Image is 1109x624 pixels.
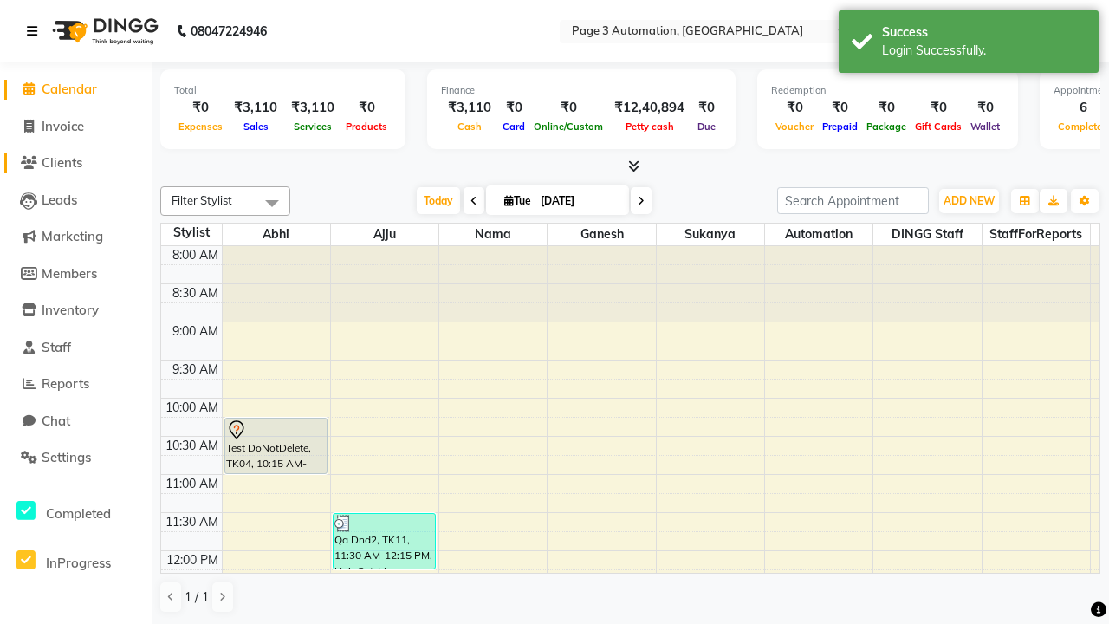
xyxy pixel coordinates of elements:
span: Abhi [223,224,330,245]
span: Ajju [331,224,438,245]
div: ₹0 [691,98,722,118]
span: Automation [765,224,872,245]
span: Clients [42,154,82,171]
span: InProgress [46,555,111,571]
b: 08047224946 [191,7,267,55]
div: Total [174,83,392,98]
span: Tue [500,194,535,207]
div: 8:00 AM [169,246,222,264]
span: Chat [42,413,70,429]
span: Members [42,265,97,282]
span: StaffForReports [983,224,1090,245]
button: ADD NEW [939,189,999,213]
a: Settings [4,448,147,468]
div: ₹0 [498,98,529,118]
div: ₹0 [966,98,1004,118]
span: Completed [46,505,111,522]
span: Due [693,120,720,133]
span: Ganesh [548,224,655,245]
div: ₹0 [174,98,227,118]
span: Settings [42,449,91,465]
img: logo [44,7,163,55]
a: Members [4,264,147,284]
div: Finance [441,83,722,98]
div: ₹0 [862,98,911,118]
span: Sukanya [657,224,764,245]
span: 1 / 1 [185,588,209,607]
div: ₹0 [341,98,392,118]
span: Wallet [966,120,1004,133]
div: Qa Dnd2, TK11, 11:30 AM-12:15 PM, Hair Cut-Men [334,514,435,569]
a: Inventory [4,301,147,321]
span: Expenses [174,120,227,133]
span: Online/Custom [529,120,607,133]
div: ₹12,40,894 [607,98,691,118]
span: Prepaid [818,120,862,133]
span: DINGG Staff [873,224,981,245]
a: Reports [4,374,147,394]
div: 9:30 AM [169,361,222,379]
span: Services [289,120,336,133]
span: Sales [239,120,273,133]
div: 11:30 AM [162,513,222,531]
div: Test DoNotDelete, TK04, 10:15 AM-11:00 AM, Hair Cut-Men [225,419,327,473]
div: 10:00 AM [162,399,222,417]
input: 2025-09-02 [535,188,622,214]
div: ₹0 [818,98,862,118]
span: Leads [42,192,77,208]
a: Chat [4,412,147,432]
span: Cash [453,120,486,133]
span: Filter Stylist [172,193,232,207]
div: Login Successfully. [882,42,1086,60]
a: Calendar [4,80,147,100]
span: ADD NEW [944,194,995,207]
span: Calendar [42,81,97,97]
div: ₹3,110 [284,98,341,118]
div: Success [882,23,1086,42]
div: 12:00 PM [163,551,222,569]
div: 8:30 AM [169,284,222,302]
span: Reports [42,375,89,392]
a: Leads [4,191,147,211]
span: Nama [439,224,547,245]
div: ₹0 [529,98,607,118]
div: ₹0 [771,98,818,118]
span: Card [498,120,529,133]
span: Gift Cards [911,120,966,133]
div: 10:30 AM [162,437,222,455]
span: Petty cash [621,120,678,133]
span: Staff [42,339,71,355]
span: Invoice [42,118,84,134]
a: Marketing [4,227,147,247]
span: Package [862,120,911,133]
div: ₹0 [911,98,966,118]
span: Voucher [771,120,818,133]
div: Stylist [161,224,222,242]
a: Clients [4,153,147,173]
div: 9:00 AM [169,322,222,341]
input: Search Appointment [777,187,929,214]
div: 11:00 AM [162,475,222,493]
div: Redemption [771,83,1004,98]
span: Today [417,187,460,214]
span: Products [341,120,392,133]
span: Inventory [42,302,99,318]
span: Marketing [42,228,103,244]
a: Invoice [4,117,147,137]
div: ₹3,110 [441,98,498,118]
a: Staff [4,338,147,358]
div: ₹3,110 [227,98,284,118]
